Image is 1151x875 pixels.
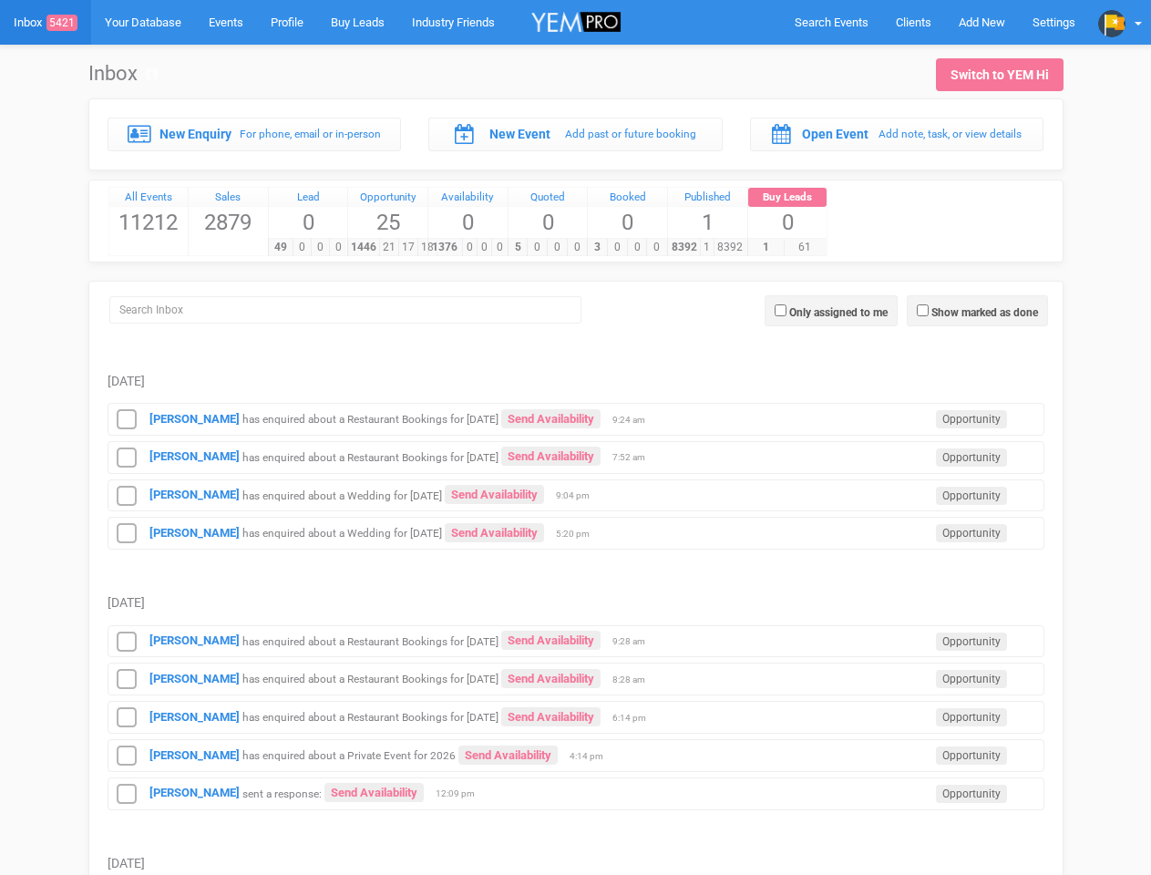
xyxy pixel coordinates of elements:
[242,450,498,463] small: has enquired about a Restaurant Bookings for [DATE]
[489,125,550,143] label: New Event
[936,524,1007,542] span: Opportunity
[149,488,240,501] strong: [PERSON_NAME]
[293,239,312,256] span: 0
[936,633,1007,651] span: Opportunity
[149,786,240,799] a: [PERSON_NAME]
[565,128,696,140] small: Add past or future booking
[588,188,667,208] a: Booked
[240,128,381,140] small: For phone, email or in-person
[149,449,240,463] a: [PERSON_NAME]
[269,188,348,208] a: Lead
[242,749,456,762] small: has enquired about a Private Event for 2026
[646,239,667,256] span: 0
[501,447,601,466] a: Send Availability
[547,239,568,256] span: 0
[714,239,747,256] span: 8392
[612,414,658,427] span: 9:24 am
[109,207,189,238] span: 11212
[668,188,747,208] div: Published
[417,239,437,256] span: 18
[268,239,293,256] span: 49
[347,239,380,256] span: 1446
[46,15,77,31] span: 5421
[567,239,588,256] span: 0
[936,410,1007,428] span: Opportunity
[108,596,1044,610] h5: [DATE]
[936,785,1007,803] span: Opportunity
[427,239,462,256] span: 1376
[879,128,1022,140] small: Add note, task, or view details
[436,787,481,800] span: 12:09 pm
[931,304,1038,321] label: Show marked as done
[311,239,330,256] span: 0
[936,487,1007,505] span: Opportunity
[189,207,268,238] span: 2879
[149,748,240,762] strong: [PERSON_NAME]
[508,239,529,256] span: 5
[556,528,601,540] span: 5:20 pm
[242,711,498,724] small: has enquired about a Restaurant Bookings for [DATE]
[747,239,785,256] span: 1
[149,526,240,540] a: [PERSON_NAME]
[936,746,1007,765] span: Opportunity
[1098,10,1125,37] img: profile.png
[109,188,189,208] a: All Events
[428,207,508,238] span: 0
[348,188,427,208] a: Opportunity
[242,673,498,685] small: has enquired about a Restaurant Bookings for [DATE]
[379,239,399,256] span: 21
[329,239,348,256] span: 0
[896,15,931,29] span: Clients
[269,207,348,238] span: 0
[959,15,1005,29] span: Add New
[700,239,714,256] span: 1
[612,635,658,648] span: 9:28 am
[242,527,442,540] small: has enquired about a Wedding for [DATE]
[149,633,240,647] a: [PERSON_NAME]
[149,710,240,724] a: [PERSON_NAME]
[242,413,498,426] small: has enquired about a Restaurant Bookings for [DATE]
[588,207,667,238] span: 0
[612,674,658,686] span: 8:28 am
[936,708,1007,726] span: Opportunity
[667,239,701,256] span: 8392
[509,207,588,238] span: 0
[189,188,268,208] div: Sales
[445,523,544,542] a: Send Availability
[607,239,628,256] span: 0
[501,631,601,650] a: Send Availability
[748,207,827,238] span: 0
[428,188,508,208] div: Availability
[88,63,159,85] h1: Inbox
[501,707,601,726] a: Send Availability
[149,412,240,426] a: [PERSON_NAME]
[951,66,1049,84] div: Switch to YEM Hi
[748,188,827,208] a: Buy Leads
[398,239,418,256] span: 17
[242,787,322,799] small: sent a response:
[570,750,615,763] span: 4:14 pm
[491,239,507,256] span: 0
[149,672,240,685] a: [PERSON_NAME]
[527,239,548,256] span: 0
[428,118,723,150] a: New Event Add past or future booking
[668,207,747,238] span: 1
[109,296,581,324] input: Search Inbox
[750,118,1044,150] a: Open Event Add note, task, or view details
[462,239,478,256] span: 0
[159,125,231,143] label: New Enquiry
[802,125,868,143] label: Open Event
[108,375,1044,388] h5: [DATE]
[509,188,588,208] a: Quoted
[324,783,424,802] a: Send Availability
[242,489,442,501] small: has enquired about a Wedding for [DATE]
[789,304,888,321] label: Only assigned to me
[612,451,658,464] span: 7:52 am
